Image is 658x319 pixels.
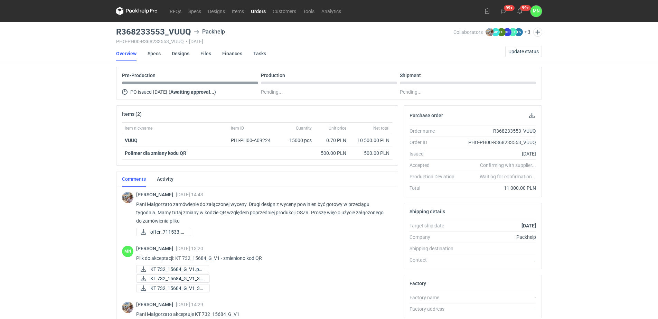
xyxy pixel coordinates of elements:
[136,284,210,292] a: KT 732_15684_G_V1_3D...
[122,302,133,313] img: Michał Palasek
[136,284,205,292] div: KT 732_15684_G_V1_3D.JPG
[116,28,191,36] h3: R368233553_VUUQ
[373,125,389,131] span: Net total
[521,223,536,228] strong: [DATE]
[122,246,133,257] figcaption: MN
[150,284,204,292] span: KT 732_15684_G_V1_3D...
[122,246,133,257] div: Małgorzata Nowotna
[480,173,536,180] em: Waiting for confirmation...
[503,28,511,36] figcaption: AD
[410,281,426,286] h2: Factory
[122,171,146,187] a: Comments
[157,171,173,187] a: Activity
[122,192,133,203] img: Michał Palasek
[410,128,460,134] div: Order name
[280,134,314,147] div: 15000 pcs
[498,6,509,17] button: 99+
[480,162,536,168] em: Confirming with supplier...
[136,310,387,318] p: Pani Małgorzato akceptuje KT 732_15684_G_V1
[460,256,536,263] div: -
[508,49,539,54] span: Update status
[176,192,203,197] span: [DATE] 14:43
[530,6,542,17] button: MN
[533,28,542,37] button: Edit collaborators
[136,265,205,273] div: KT 732_15684_G_V1.pdf
[122,111,142,117] h2: Items (2)
[170,89,214,95] strong: Awaiting approval...
[136,228,191,236] a: offer_711533.pdf
[317,137,346,144] div: 0.70 PLN
[261,88,283,96] span: Pending...
[410,222,460,229] div: Target ship date
[214,89,216,95] span: )
[410,113,443,118] h2: Purchase order
[491,28,500,36] figcaption: MP
[410,209,445,214] h2: Shipping details
[136,192,176,197] span: [PERSON_NAME]
[329,125,346,131] span: Unit price
[172,46,189,61] a: Designs
[136,265,209,273] a: KT 732_15684_G_V1.pd...
[410,150,460,157] div: Issued
[231,125,244,131] span: Item ID
[486,28,494,36] img: Michał Palasek
[247,7,269,15] a: Orders
[524,29,530,35] button: +3
[460,185,536,191] div: 11 000.00 PLN
[514,6,525,17] button: 99+
[136,274,210,283] a: KT 732_15684_G_V1_3D...
[222,46,242,61] a: Finances
[185,7,205,15] a: Specs
[136,302,176,307] span: [PERSON_NAME]
[122,88,258,96] div: PO issued
[269,7,300,15] a: Customers
[253,46,266,61] a: Tasks
[505,46,542,57] button: Update status
[497,28,506,36] figcaption: ŁC
[231,137,277,144] div: PHI-PH00-A09224
[116,46,137,61] a: Overview
[176,246,203,251] span: [DATE] 13:20
[136,274,205,283] div: KT 732_15684_G_V1_3D ruch.pdf
[116,39,453,44] div: PHO-PH00-R368233553_VUUQ [DATE]
[228,7,247,15] a: Items
[453,29,483,35] span: Collaborators
[261,73,285,78] p: Production
[150,265,203,273] span: KT 732_15684_G_V1.pd...
[186,39,187,44] span: •
[136,200,387,225] p: Pani Małgorzato zamówienie do załączonej wyceny. Drugi design z wyceny powinien być gotowy w prze...
[125,150,186,156] strong: Polimer dla zmiany kodu QR
[200,46,211,61] a: Files
[509,28,517,36] figcaption: ŁD
[317,150,346,157] div: 500.00 PLN
[410,185,460,191] div: Total
[194,28,225,36] div: Packhelp
[352,150,389,157] div: 500.00 PLN
[460,150,536,157] div: [DATE]
[460,128,536,134] div: R368233553_VUUQ
[530,6,542,17] div: Małgorzata Nowotna
[169,89,170,95] span: (
[410,234,460,241] div: Company
[460,306,536,312] div: -
[136,246,176,251] span: [PERSON_NAME]
[515,28,523,36] figcaption: ŁS
[410,245,460,252] div: Shipping destination
[125,138,138,143] strong: VUUQ
[166,7,185,15] a: RFQs
[122,73,156,78] p: Pre-Production
[400,73,421,78] p: Shipment
[528,111,536,120] button: Download PO
[296,125,312,131] span: Quantity
[150,228,185,236] span: offer_711533.pdf
[410,139,460,146] div: Order ID
[116,7,158,15] svg: Packhelp Pro
[136,254,387,262] p: Plik do akceptacji: KT 732_15684_G_V1 - zmieniono kod QR
[410,162,460,169] div: Accepted
[176,302,203,307] span: [DATE] 14:29
[410,306,460,312] div: Factory address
